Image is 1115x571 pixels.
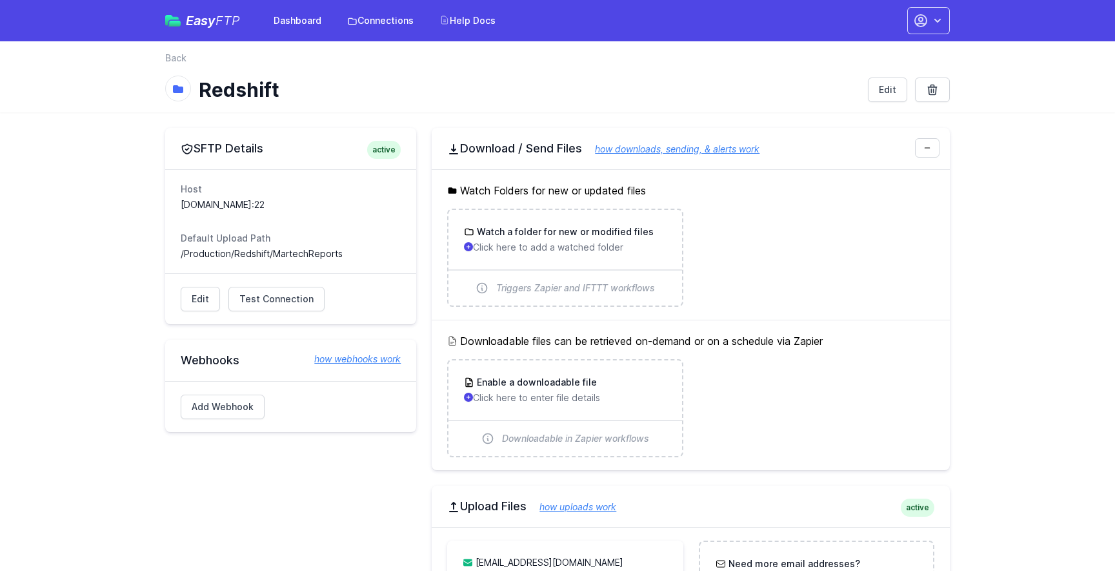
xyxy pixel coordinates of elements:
dt: Host [181,183,401,196]
a: how downloads, sending, & alerts work [582,143,759,154]
dt: Default Upload Path [181,232,401,245]
h2: Download / Send Files [447,141,934,156]
h3: Watch a folder for new or modified files [474,225,654,238]
a: Dashboard [266,9,329,32]
dd: [DOMAIN_NAME]:22 [181,198,401,211]
dd: /Production/Redshift/MartechReports [181,247,401,260]
h3: Need more email addresses? [726,557,860,570]
h2: Webhooks [181,353,401,368]
span: Triggers Zapier and IFTTT workflows [496,282,655,295]
a: Edit [868,78,907,102]
nav: Breadcrumb [165,52,950,72]
a: Help Docs [432,9,503,32]
h3: Enable a downloadable file [474,376,597,389]
a: Watch a folder for new or modified files Click here to add a watched folder Triggers Zapier and I... [448,210,681,306]
a: Back [165,52,186,65]
span: active [367,141,401,159]
h5: Watch Folders for new or updated files [447,183,934,198]
h5: Downloadable files can be retrieved on-demand or on a schedule via Zapier [447,333,934,349]
a: Connections [339,9,421,32]
span: Downloadable in Zapier workflows [502,432,649,445]
h1: Redshift [199,78,858,101]
a: how uploads work [527,501,616,512]
a: EasyFTP [165,14,240,27]
a: [EMAIL_ADDRESS][DOMAIN_NAME] [476,557,623,568]
a: Enable a downloadable file Click here to enter file details Downloadable in Zapier workflows [448,360,681,456]
iframe: Drift Widget Chat Controller [1050,506,1100,555]
img: easyftp_logo.png [165,15,181,26]
a: Edit [181,287,220,311]
a: Test Connection [228,287,325,311]
p: Click here to add a watched folder [464,241,666,254]
span: Test Connection [239,293,314,306]
span: FTP [216,13,240,28]
p: Click here to enter file details [464,391,666,404]
a: Add Webhook [181,395,265,419]
span: Easy [186,14,240,27]
h2: SFTP Details [181,141,401,156]
span: active [901,499,934,517]
h2: Upload Files [447,499,934,514]
a: how webhooks work [301,353,401,366]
